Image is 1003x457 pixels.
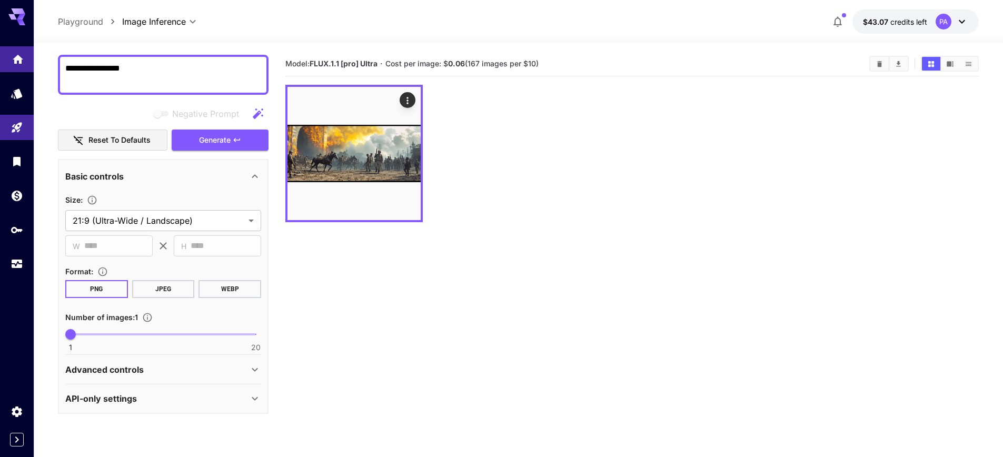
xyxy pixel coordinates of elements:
span: W [73,240,80,252]
div: Wallet [11,189,23,202]
button: Generate [172,130,269,151]
div: Actions [400,92,415,108]
div: Settings [11,402,23,415]
button: Adjust the dimensions of the generated image by specifying its width and height in pixels, or sel... [83,195,102,205]
button: JPEG [132,280,195,298]
div: Show images in grid viewShow images in video viewShow images in list view [921,56,979,72]
button: WEBP [198,280,261,298]
button: Clear Images [870,57,889,71]
button: Expand sidebar [10,433,24,446]
span: credits left [890,17,927,26]
span: Format : [65,267,93,276]
div: Models [11,87,23,100]
button: Choose the file format for the output image. [93,266,112,277]
span: Negative prompts are not compatible with the selected model. [151,107,247,120]
span: H [181,240,186,252]
div: API-only settings [65,386,261,411]
span: Size : [65,195,83,204]
span: Number of images : 1 [65,313,138,322]
span: Generate [199,134,231,147]
button: Reset to defaults [58,130,167,151]
span: Model: [285,59,378,68]
button: Show images in grid view [922,57,940,71]
span: 20 [251,342,261,353]
button: PNG [65,280,128,298]
div: Clear ImagesDownload All [869,56,909,72]
div: Playground [11,117,23,131]
img: 2Q== [287,87,421,220]
div: Library [11,155,23,168]
p: Advanced controls [65,363,144,376]
div: Advanced controls [65,357,261,382]
div: Home [12,49,24,63]
span: $43.07 [863,17,890,26]
span: Image Inference [122,15,186,28]
b: 0.06 [448,59,465,68]
div: API Keys [11,220,23,233]
div: PA [936,14,951,29]
div: $43.07159 [863,16,927,27]
p: Basic controls [65,170,124,183]
b: FLUX.1.1 [pro] Ultra [310,59,378,68]
p: API-only settings [65,392,137,405]
button: Specify how many images to generate in a single request. Each image generation will be charged se... [138,312,157,323]
span: 1 [69,342,72,353]
button: Show images in list view [959,57,978,71]
nav: breadcrumb [58,15,122,28]
a: Playground [58,15,103,28]
p: · [380,57,383,70]
span: 21:9 (Ultra-Wide / Landscape) [73,214,244,227]
button: Show images in video view [941,57,959,71]
span: Negative Prompt [172,107,239,120]
button: $43.07159PA [852,9,979,34]
div: Basic controls [65,164,261,189]
button: Download All [889,57,908,71]
div: Usage [11,254,23,267]
span: Cost per image: $ (167 images per $10) [385,59,539,68]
